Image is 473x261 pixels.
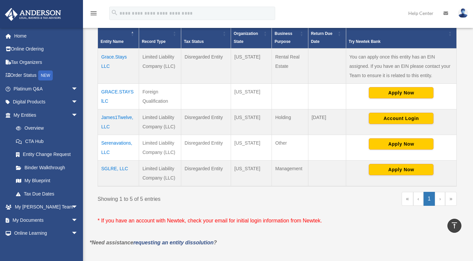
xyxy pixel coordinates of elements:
th: Business Purpose: Activate to sort [272,19,308,49]
i: menu [90,9,98,17]
td: GRACE.STAYS lLC [98,84,139,109]
td: Limited Liability Company (LLC) [139,109,181,135]
span: Tax Status [184,39,204,44]
td: Rental Real Estate [272,49,308,84]
a: My Entitiesarrow_drop_down [5,108,85,122]
a: Account Login [369,115,434,121]
td: Disregarded Entity [181,109,231,135]
a: Tax Organizers [5,56,88,69]
a: Home [5,29,88,43]
a: First [402,192,413,206]
th: Tax Status: Activate to sort [181,19,231,49]
span: arrow_drop_down [71,213,85,227]
td: [DATE] [308,109,346,135]
button: Apply Now [369,164,434,175]
td: James1Twelve, LLC [98,109,139,135]
span: Organization State [234,31,258,44]
th: Entity Name: Activate to invert sorting [98,19,139,49]
a: menu [90,12,98,17]
div: NEW [38,70,53,80]
em: *Need assistance ? [90,240,217,245]
a: 1 [424,192,435,206]
a: Binder Walkthrough [9,161,85,174]
button: Account Login [369,113,434,124]
a: Entity Change Request [9,148,85,161]
a: Platinum Q&Aarrow_drop_down [5,82,88,95]
a: Order StatusNEW [5,69,88,82]
span: arrow_drop_down [71,82,85,96]
td: Serenavations, LLC [98,135,139,161]
td: Foreign Qualification [139,84,181,109]
td: Grace.Stays LLC [98,49,139,84]
a: My Blueprint [9,174,85,188]
span: Entity Name [101,39,123,44]
td: SGLRE, LLC [98,161,139,187]
span: arrow_drop_down [71,108,85,122]
th: Federal Return Due Date: Activate to sort [308,19,346,49]
div: Showing 1 to 5 of 5 entries [98,192,272,204]
span: Record Type [142,39,166,44]
img: Anderson Advisors Platinum Portal [3,8,63,21]
th: Organization State: Activate to sort [231,19,272,49]
div: Try Newtek Bank [349,38,447,46]
i: search [111,9,118,16]
td: Management [272,161,308,187]
a: Next [435,192,445,206]
a: Tax Due Dates [9,187,85,200]
td: [US_STATE] [231,84,272,109]
td: Limited Liability Company (LLC) [139,49,181,84]
td: [US_STATE] [231,49,272,84]
td: Limited Liability Company (LLC) [139,135,181,161]
a: requesting an entity dissolution [133,240,214,245]
a: Last [445,192,457,206]
th: Try Newtek Bank : Activate to sort [346,19,457,49]
td: Disregarded Entity [181,135,231,161]
th: Record Type: Activate to sort [139,19,181,49]
a: My [PERSON_NAME] Teamarrow_drop_down [5,200,88,214]
td: Other [272,135,308,161]
a: Digital Productsarrow_drop_down [5,95,88,109]
td: Disregarded Entity [181,161,231,187]
td: [US_STATE] [231,109,272,135]
button: Apply Now [369,138,434,150]
span: arrow_drop_down [71,200,85,214]
a: Online Learningarrow_drop_down [5,227,88,240]
td: [US_STATE] [231,161,272,187]
a: CTA Hub [9,135,85,148]
td: You can apply once this entity has an EIN assigned. If you have an EIN please contact your Team t... [346,49,457,84]
td: Limited Liability Company (LLC) [139,161,181,187]
span: Business Purpose [275,31,292,44]
p: * If you have an account with Newtek, check your email for initial login information from Newtek. [98,216,457,225]
span: arrow_drop_down [71,95,85,109]
td: Disregarded Entity [181,49,231,84]
a: vertical_align_top [447,219,461,233]
span: Federal Return Due Date [311,23,333,44]
td: [US_STATE] [231,135,272,161]
span: arrow_drop_down [71,227,85,240]
a: Online Ordering [5,43,88,56]
img: User Pic [458,8,468,18]
a: Previous [413,192,424,206]
a: Overview [9,122,81,135]
i: vertical_align_top [450,221,458,229]
button: Apply Now [369,87,434,98]
a: My Documentsarrow_drop_down [5,213,88,227]
td: Holding [272,109,308,135]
